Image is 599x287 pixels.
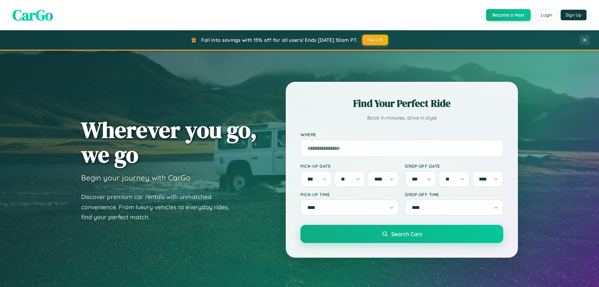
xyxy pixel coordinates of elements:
button: FALL15 [362,35,388,45]
label: Drop-off Date [405,163,503,169]
button: Login [535,9,558,21]
button: Sign Up [561,10,587,20]
button: Search Cars [300,225,503,243]
p: Discover premium car rentals with unmatched convenience. From luxury vehicles to everyday rides, ... [81,192,237,222]
h1: Wherever you go, we go [81,117,257,167]
label: Pick-up Date [300,163,399,169]
h2: Find Your Perfect Ride [300,96,503,110]
p: Book in minutes, drive in style [300,113,503,122]
label: Pick-up Time [300,192,399,197]
span: Fall into savings with 15% off for all users! Ends [DATE] 10am PT. [201,37,358,43]
span: CarGo [12,5,53,25]
button: Become a Host [486,9,531,21]
label: Where [300,132,503,137]
span: Search Cars [391,230,422,237]
label: Drop-off Time [405,192,503,197]
h3: Begin your journey with CarGo [81,173,191,182]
